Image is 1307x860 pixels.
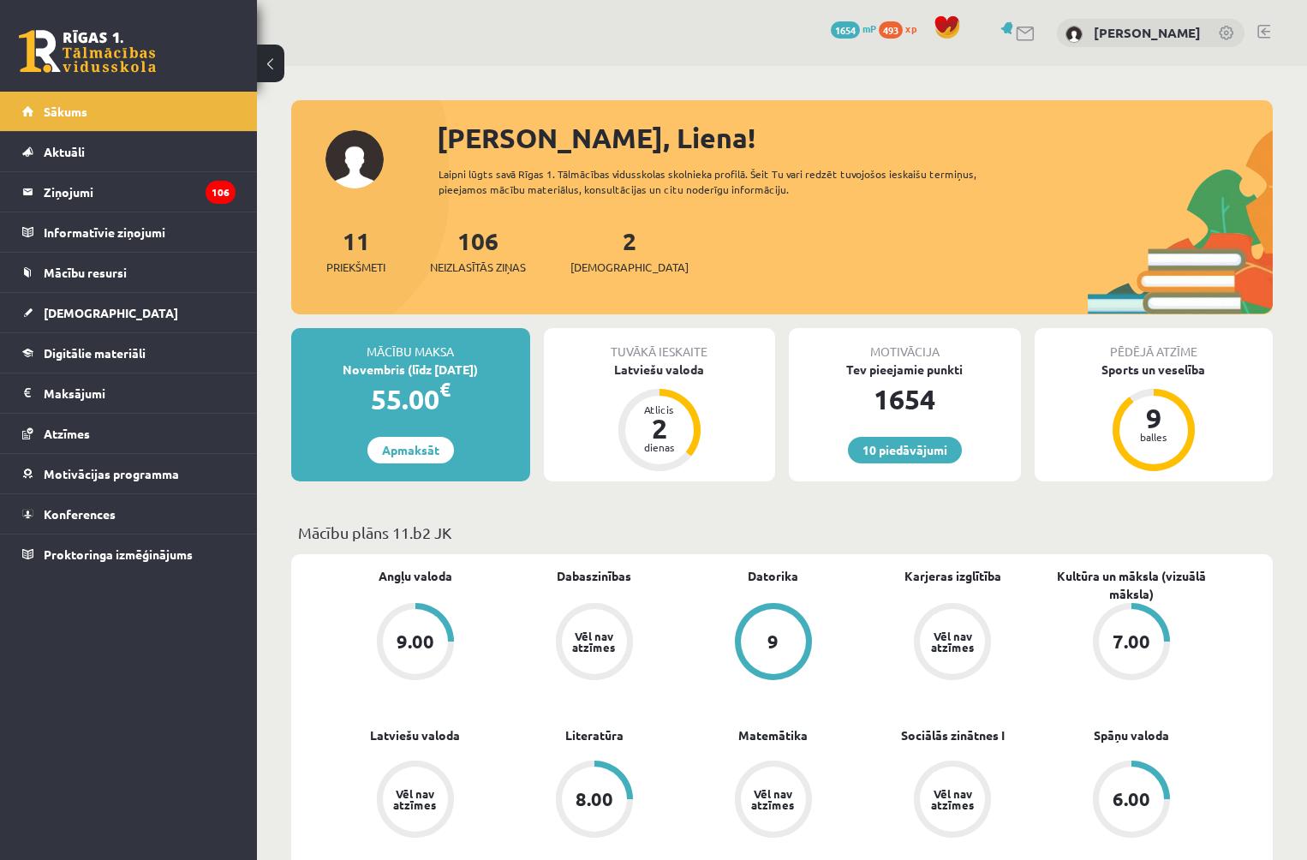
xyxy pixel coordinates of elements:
[848,437,962,463] a: 10 piedāvājumi
[298,521,1266,544] p: Mācību plāns 11.b2 JK
[570,630,618,653] div: Vēl nav atzīmes
[22,333,236,373] a: Digitālie materiāli
[634,415,685,442] div: 2
[1065,26,1083,43] img: Liena Lūsīte
[22,132,236,171] a: Aktuāli
[879,21,903,39] span: 493
[206,181,236,204] i: 106
[397,632,434,651] div: 9.00
[370,726,460,744] a: Latviešu valoda
[22,92,236,131] a: Sākums
[905,21,916,35] span: xp
[367,437,454,463] a: Apmaksāt
[1128,432,1179,442] div: balles
[749,788,797,810] div: Vēl nav atzīmes
[44,104,87,119] span: Sākums
[22,253,236,292] a: Mācību resursi
[570,259,689,276] span: [DEMOGRAPHIC_DATA]
[291,379,530,420] div: 55.00
[44,373,236,413] legend: Maksājumi
[19,30,156,73] a: Rīgas 1. Tālmācības vidusskola
[1042,603,1221,684] a: 7.00
[391,788,439,810] div: Vēl nav atzīmes
[1035,361,1274,379] div: Sports un veselība
[22,172,236,212] a: Ziņojumi106
[44,546,193,562] span: Proktoringa izmēģinājums
[22,414,236,453] a: Atzīmes
[44,466,179,481] span: Motivācijas programma
[634,442,685,452] div: dienas
[22,293,236,332] a: [DEMOGRAPHIC_DATA]
[789,379,1021,420] div: 1654
[326,225,385,276] a: 11Priekšmeti
[1113,790,1150,809] div: 6.00
[863,603,1042,684] a: Vēl nav atzīmes
[22,454,236,493] a: Motivācijas programma
[928,788,976,810] div: Vēl nav atzīmes
[901,726,1005,744] a: Sociālās zinātnes I
[439,166,1028,197] div: Laipni lūgts savā Rīgas 1. Tālmācības vidusskolas skolnieka profilā. Šeit Tu vari redzēt tuvojošo...
[544,328,776,361] div: Tuvākā ieskaite
[1042,567,1221,603] a: Kultūra un māksla (vizuālā māksla)
[1035,361,1274,474] a: Sports un veselība 9 balles
[1042,761,1221,841] a: 6.00
[430,225,526,276] a: 106Neizlasītās ziņas
[1035,328,1274,361] div: Pēdējā atzīme
[683,603,862,684] a: 9
[863,761,1042,841] a: Vēl nav atzīmes
[748,567,798,585] a: Datorika
[767,632,779,651] div: 9
[738,726,808,744] a: Matemātika
[862,21,876,35] span: mP
[831,21,876,35] a: 1654 mP
[44,506,116,522] span: Konferences
[634,404,685,415] div: Atlicis
[904,567,1001,585] a: Karjeras izglītība
[44,212,236,252] legend: Informatīvie ziņojumi
[44,172,236,212] legend: Ziņojumi
[565,726,624,744] a: Literatūra
[576,790,613,809] div: 8.00
[439,377,451,402] span: €
[44,144,85,159] span: Aktuāli
[1094,726,1169,744] a: Spāņu valoda
[570,225,689,276] a: 2[DEMOGRAPHIC_DATA]
[291,361,530,379] div: Novembris (līdz [DATE])
[325,603,504,684] a: 9.00
[22,373,236,413] a: Maksājumi
[544,361,776,379] div: Latviešu valoda
[1128,404,1179,432] div: 9
[879,21,925,35] a: 493 xp
[326,259,385,276] span: Priekšmeti
[22,535,236,574] a: Proktoringa izmēģinājums
[789,361,1021,379] div: Tev pieejamie punkti
[430,259,526,276] span: Neizlasītās ziņas
[44,265,127,280] span: Mācību resursi
[789,328,1021,361] div: Motivācija
[928,630,976,653] div: Vēl nav atzīmes
[44,305,178,320] span: [DEMOGRAPHIC_DATA]
[1094,24,1201,41] a: [PERSON_NAME]
[831,21,860,39] span: 1654
[544,361,776,474] a: Latviešu valoda Atlicis 2 dienas
[683,761,862,841] a: Vēl nav atzīmes
[379,567,452,585] a: Angļu valoda
[504,603,683,684] a: Vēl nav atzīmes
[557,567,631,585] a: Dabaszinības
[437,117,1273,158] div: [PERSON_NAME], Liena!
[325,761,504,841] a: Vēl nav atzīmes
[1113,632,1150,651] div: 7.00
[504,761,683,841] a: 8.00
[44,426,90,441] span: Atzīmes
[44,345,146,361] span: Digitālie materiāli
[22,494,236,534] a: Konferences
[291,328,530,361] div: Mācību maksa
[22,212,236,252] a: Informatīvie ziņojumi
